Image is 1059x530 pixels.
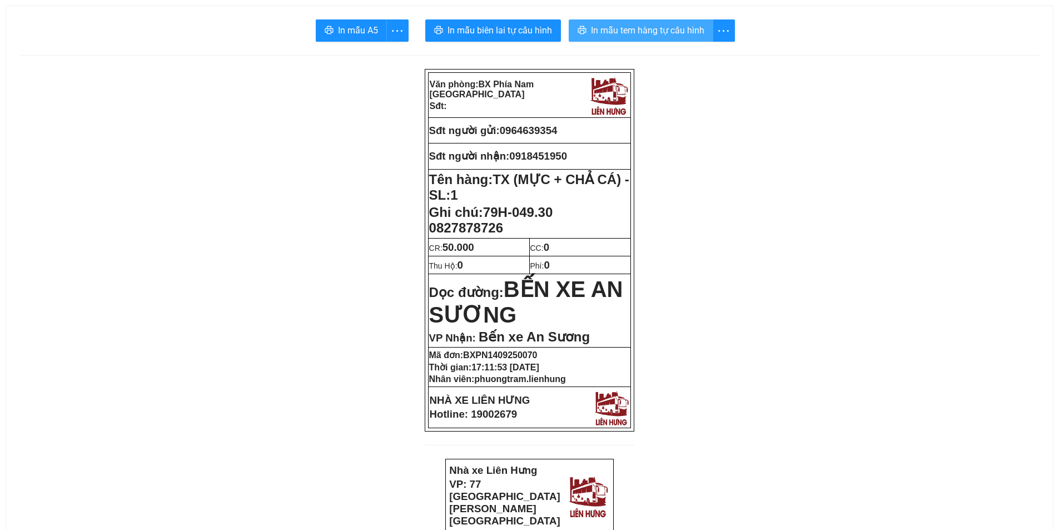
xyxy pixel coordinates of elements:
[471,363,539,372] span: 17:11:53 [DATE]
[429,172,629,202] span: TX (MỰC + CHẢ CÁ) - SL:
[474,374,565,384] span: phuongtram.lienhung
[316,19,387,42] button: printerIn mẫu A5
[544,241,549,253] span: 0
[387,24,408,38] span: more
[443,241,474,253] span: 50.000
[509,150,567,162] span: 0918451950
[429,205,553,235] span: Ghi chú:
[429,277,623,327] span: BẾN XE AN SƯƠNG
[4,6,92,17] strong: Nhà xe Liên Hưng
[544,259,549,271] span: 0
[46,72,121,84] strong: Phiếu gửi hàng
[463,350,537,360] span: BXPN1409250070
[713,19,735,42] button: more
[429,261,463,270] span: Thu Hộ:
[429,244,474,252] span: CR:
[566,473,610,519] img: logo
[530,244,550,252] span: CC:
[430,408,518,420] strong: Hotline: 19002679
[448,23,552,37] span: In mẫu biên lai tự cấu hình
[530,261,550,270] span: Phí:
[4,19,115,68] strong: VP: 77 [GEOGRAPHIC_DATA][PERSON_NAME][GEOGRAPHIC_DATA]
[429,285,623,325] strong: Dọc đường:
[458,259,463,271] span: 0
[430,394,530,406] strong: NHÀ XE LIÊN HƯNG
[591,23,704,37] span: In mẫu tem hàng tự cấu hình
[592,388,630,427] img: logo
[429,363,539,372] strong: Thời gian:
[578,26,586,36] span: printer
[120,14,163,60] img: logo
[325,26,334,36] span: printer
[588,74,630,116] img: logo
[429,374,566,384] strong: Nhân viên:
[425,19,561,42] button: printerIn mẫu biên lai tự cấu hình
[429,350,538,360] strong: Mã đơn:
[429,125,500,136] strong: Sđt người gửi:
[569,19,713,42] button: printerIn mẫu tem hàng tự cấu hình
[430,80,534,99] strong: Văn phòng:
[338,23,378,37] span: In mẫu A5
[713,24,734,38] span: more
[450,187,458,202] span: 1
[429,332,476,344] span: VP Nhận:
[500,125,558,136] span: 0964639354
[449,464,537,476] strong: Nhà xe Liên Hưng
[429,172,629,202] strong: Tên hàng:
[429,150,510,162] strong: Sđt người nhận:
[430,80,534,99] span: BX Phía Nam [GEOGRAPHIC_DATA]
[479,329,590,344] span: Bến xe An Sương
[386,19,409,42] button: more
[449,478,560,527] strong: VP: 77 [GEOGRAPHIC_DATA][PERSON_NAME][GEOGRAPHIC_DATA]
[434,26,443,36] span: printer
[429,205,553,235] span: 79H-049.30 0827878726
[430,101,447,111] strong: Sđt:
